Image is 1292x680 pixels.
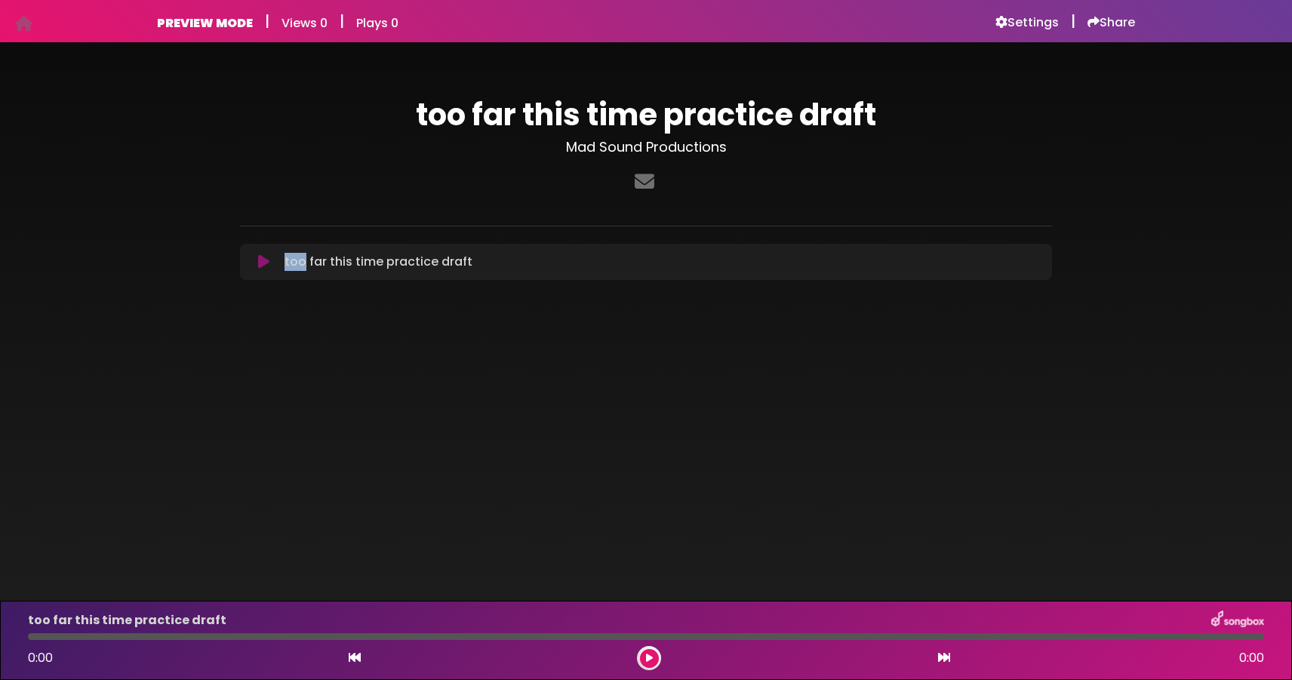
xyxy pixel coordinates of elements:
h5: | [1071,12,1075,30]
a: Settings [995,15,1059,30]
h6: Plays 0 [356,16,398,30]
a: Share [1087,15,1135,30]
h3: Mad Sound Productions [240,139,1052,155]
h1: too far this time practice draft [240,97,1052,133]
h5: | [340,12,344,30]
h6: Views 0 [281,16,328,30]
p: too far this time practice draft [285,253,472,271]
h5: | [265,12,269,30]
h6: PREVIEW MODE [157,16,253,30]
